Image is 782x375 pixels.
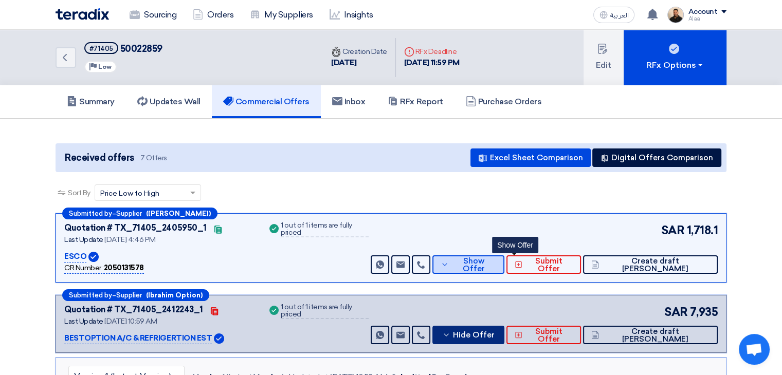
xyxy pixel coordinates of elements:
[321,4,381,26] a: Insights
[432,326,504,344] button: Hide Offer
[689,304,718,321] span: 7,935
[602,257,710,273] span: Create draft [PERSON_NAME]
[64,235,103,244] span: Last Update
[56,8,109,20] img: Teradix logo
[89,45,113,52] div: #71405
[100,188,159,199] span: Price Low to High
[140,153,167,163] span: 7 Offers
[646,59,704,71] div: RFx Options
[525,257,573,273] span: Submit Offer
[88,252,99,262] img: Verified Account
[68,188,90,198] span: Sort By
[223,97,310,107] h5: Commercial Offers
[62,208,217,219] div: –
[104,317,157,326] span: [DATE] 10:59 AM
[146,292,203,298] b: (Ibrahim Option)
[454,85,553,118] a: Purchase Orders
[332,97,366,107] h5: Inbox
[56,85,126,118] a: Summary
[212,85,321,118] a: Commercial Offers
[688,8,717,16] div: Account
[331,46,387,57] div: Creation Date
[84,42,162,55] h5: 50022859
[64,332,212,345] p: BESTOPTION A/C & REFRIGERTION EST
[593,7,634,23] button: العربية
[451,257,496,273] span: Show Offer
[116,292,142,298] span: Supplier
[432,255,504,274] button: Show Offer
[624,30,726,85] button: RFx Options
[739,334,770,365] div: Open chat
[242,4,321,26] a: My Suppliers
[104,264,144,272] b: 2050131578
[64,251,86,263] p: ESCO
[592,148,721,167] button: Digital Offers Comparison
[62,289,209,301] div: –
[584,30,624,85] button: Edit
[506,255,581,274] button: Submit Offer
[104,235,155,244] span: [DATE] 4:46 PM
[664,304,688,321] span: SAR
[388,97,443,107] h5: RFx Report
[281,222,368,237] div: 1 out of 1 items are fully priced
[120,43,162,54] span: 50022859
[67,97,115,107] h5: Summary
[610,12,628,19] span: العربية
[137,97,201,107] h5: Updates Wall
[667,7,684,23] img: MAA_1717931611039.JPG
[121,4,185,26] a: Sourcing
[146,210,211,217] b: ([PERSON_NAME])
[65,151,134,165] span: Received offers
[281,304,368,319] div: 1 out of 1 items are fully priced
[69,292,112,298] span: Submitted by
[404,57,460,69] div: [DATE] 11:59 PM
[331,57,387,69] div: [DATE]
[453,331,495,339] span: Hide Offer
[126,85,212,118] a: Updates Wall
[492,237,538,253] div: Show Offer
[602,328,710,343] span: Create draft [PERSON_NAME]
[214,333,224,344] img: Verified Account
[506,326,581,344] button: Submit Offer
[69,210,112,217] span: Submitted by
[404,46,460,57] div: RFx Deadline
[64,317,103,326] span: Last Update
[688,16,726,22] div: Alaa
[376,85,454,118] a: RFx Report
[525,328,573,343] span: Submit Offer
[64,222,207,234] div: Quotation # TX_71405_2405950_1
[64,262,144,274] div: CR Number :
[98,63,112,70] span: Low
[64,304,203,316] div: Quotation # TX_71405_2412243_1
[583,255,718,274] button: Create draft [PERSON_NAME]
[185,4,242,26] a: Orders
[470,148,591,167] button: Excel Sheet Comparison
[686,222,718,239] span: 1,718.1
[116,210,142,217] span: Supplier
[583,326,718,344] button: Create draft [PERSON_NAME]
[321,85,377,118] a: Inbox
[661,222,685,239] span: SAR
[466,97,542,107] h5: Purchase Orders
